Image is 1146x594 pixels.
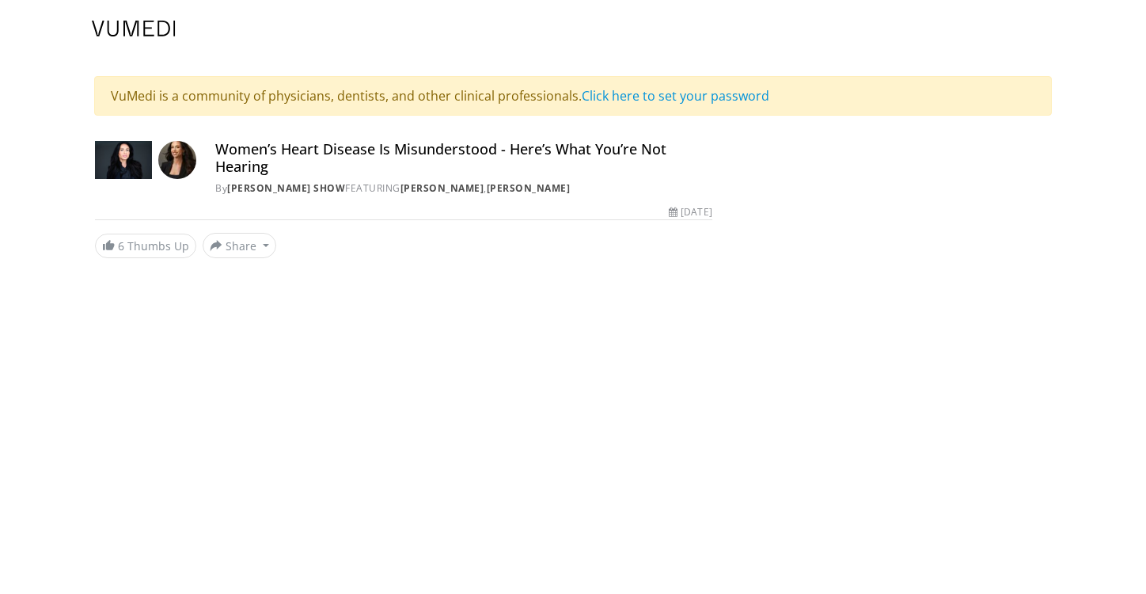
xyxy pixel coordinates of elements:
[158,141,196,179] img: Avatar
[95,141,152,179] img: Dr. Gabrielle Lyon Show
[92,21,176,36] img: VuMedi Logo
[118,238,124,253] span: 6
[95,234,196,258] a: 6 Thumbs Up
[400,181,484,195] a: [PERSON_NAME]
[487,181,571,195] a: [PERSON_NAME]
[582,87,769,105] a: Click here to set your password
[203,233,276,258] button: Share
[94,76,1052,116] div: VuMedi is a community of physicians, dentists, and other clinical professionals.
[227,181,345,195] a: [PERSON_NAME] Show
[215,181,712,196] div: By FEATURING ,
[669,205,712,219] div: [DATE]
[215,141,712,175] h4: Women’s Heart Disease Is Misunderstood - Here’s What You’re Not Hearing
